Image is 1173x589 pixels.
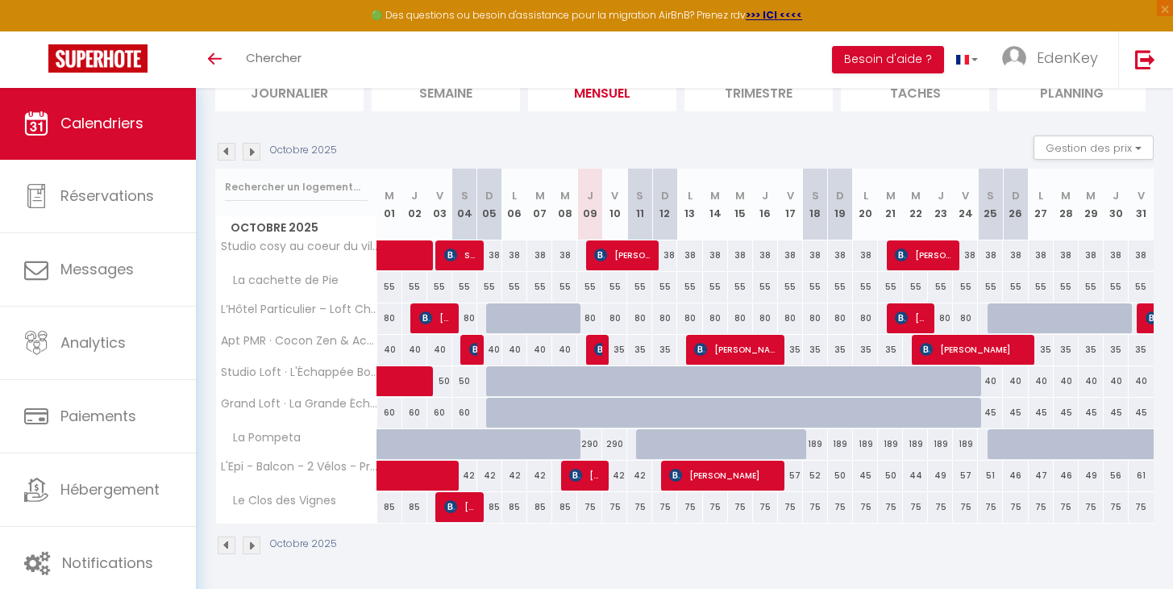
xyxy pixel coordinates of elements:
[953,303,978,333] div: 80
[1029,398,1054,428] div: 45
[527,335,552,365] div: 40
[552,492,577,522] div: 85
[677,240,702,270] div: 38
[953,492,978,522] div: 75
[1113,188,1119,203] abbr: J
[377,492,402,522] div: 85
[978,169,1003,240] th: 25
[1037,48,1098,68] span: EdenKey
[997,72,1146,111] li: Planning
[372,72,520,111] li: Semaine
[688,188,693,203] abbr: L
[828,335,853,365] div: 35
[803,303,828,333] div: 80
[444,491,477,522] span: [PERSON_NAME]
[218,429,305,447] span: La Pompeta
[1029,461,1054,491] div: 47
[1003,398,1028,428] div: 45
[753,303,778,333] div: 80
[1054,335,1079,365] div: 35
[1003,492,1028,522] div: 75
[1104,169,1129,240] th: 30
[728,169,753,240] th: 15
[627,169,652,240] th: 11
[1079,169,1104,240] th: 29
[1054,492,1079,522] div: 75
[911,188,921,203] abbr: M
[502,461,527,491] div: 42
[527,461,552,491] div: 42
[978,240,1003,270] div: 38
[903,492,928,522] div: 75
[1012,188,1020,203] abbr: D
[728,303,753,333] div: 80
[978,366,1003,396] div: 40
[836,188,844,203] abbr: D
[60,479,160,499] span: Hébergement
[1003,461,1028,491] div: 46
[863,188,868,203] abbr: L
[778,461,803,491] div: 57
[62,553,153,573] span: Notifications
[778,303,803,333] div: 80
[427,169,452,240] th: 03
[746,8,802,22] a: >>> ICI <<<<
[677,303,702,333] div: 80
[878,429,903,459] div: 189
[828,272,853,302] div: 55
[703,303,728,333] div: 80
[878,335,903,365] div: 35
[978,492,1003,522] div: 75
[218,335,380,347] span: Apt PMR · Cocon Zen & Accessible
[652,169,677,240] th: 12
[436,188,443,203] abbr: V
[1135,49,1155,69] img: logout
[878,461,903,491] div: 50
[787,188,794,203] abbr: V
[803,335,828,365] div: 35
[602,461,627,491] div: 42
[552,335,577,365] div: 40
[920,334,1028,365] span: [PERSON_NAME]
[218,303,380,315] span: L’Hôtel Particulier – Loft Chic au [GEOGRAPHIC_DATA]
[535,188,545,203] abbr: M
[1054,169,1079,240] th: 28
[602,303,627,333] div: 80
[602,272,627,302] div: 55
[502,335,527,365] div: 40
[502,492,527,522] div: 85
[1079,335,1104,365] div: 35
[803,240,828,270] div: 38
[953,169,978,240] th: 24
[1029,240,1054,270] div: 38
[1079,366,1104,396] div: 40
[377,303,402,333] div: 80
[225,173,368,202] input: Rechercher un logement...
[577,303,602,333] div: 80
[669,460,777,491] span: [PERSON_NAME]
[928,492,953,522] div: 75
[215,72,364,111] li: Journalier
[402,169,427,240] th: 02
[1054,398,1079,428] div: 45
[990,31,1118,88] a: ... EdenKey
[677,169,702,240] th: 13
[728,272,753,302] div: 55
[270,537,337,552] p: Octobre 2025
[1029,335,1054,365] div: 35
[1129,366,1154,396] div: 40
[528,72,676,111] li: Mensuel
[402,335,427,365] div: 40
[627,303,652,333] div: 80
[903,169,928,240] th: 22
[452,169,477,240] th: 04
[1061,188,1071,203] abbr: M
[677,492,702,522] div: 75
[627,492,652,522] div: 75
[477,272,502,302] div: 55
[828,492,853,522] div: 75
[1129,272,1154,302] div: 55
[594,334,602,365] span: [PERSON_NAME]
[1079,492,1104,522] div: 75
[895,240,953,270] span: [PERSON_NAME]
